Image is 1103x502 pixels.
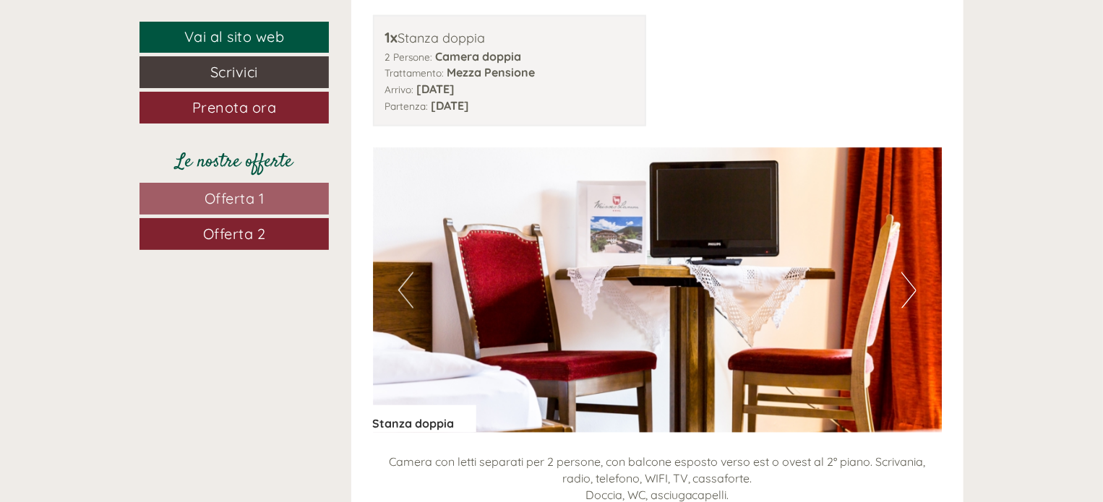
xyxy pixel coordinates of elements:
[11,39,236,83] div: Buon giorno, come possiamo aiutarla?
[373,405,476,433] div: Stanza doppia
[385,28,398,46] b: 1x
[140,92,329,124] a: Prenota ora
[385,51,433,63] small: 2 Persone:
[22,42,228,53] div: Hotel Weisses Lamm
[492,374,570,406] button: Invia
[385,27,635,48] div: Stanza doppia
[398,272,413,308] button: Previous
[203,225,266,243] span: Offerta 2
[417,82,455,96] b: [DATE]
[432,98,470,113] b: [DATE]
[436,49,522,64] b: Camera doppia
[373,148,943,433] img: image
[385,83,414,95] small: Arrivo:
[252,11,319,35] div: martedì
[140,22,329,53] a: Vai al sito web
[205,189,265,207] span: Offerta 1
[140,149,329,176] div: Le nostre offerte
[385,100,429,112] small: Partenza:
[140,56,329,88] a: Scrivici
[901,272,917,308] button: Next
[385,66,445,79] small: Trattamento:
[447,65,536,79] b: Mezza Pensione
[22,70,228,80] small: 16:47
